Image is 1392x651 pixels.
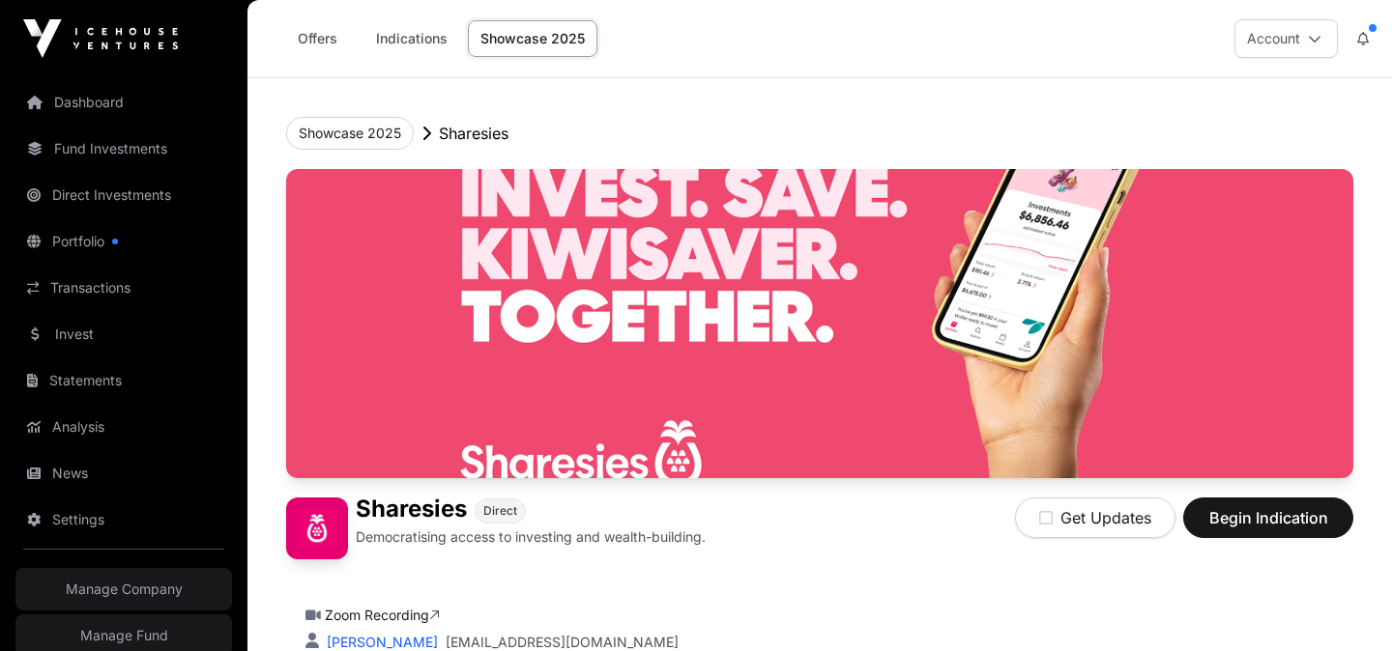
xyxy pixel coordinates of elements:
[1234,19,1338,58] button: Account
[15,359,232,402] a: Statements
[286,497,348,559] img: Sharesies
[15,174,232,216] a: Direct Investments
[468,20,597,57] a: Showcase 2025
[286,169,1353,478] img: Sharesies
[483,503,517,519] span: Direct
[23,19,178,58] img: Icehouse Ventures Logo
[15,313,232,355] a: Invest
[15,127,232,170] a: Fund Investments
[15,267,232,309] a: Transactions
[15,406,232,448] a: Analysis
[1207,506,1329,529] span: Begin Indication
[439,122,508,145] p: Sharesies
[323,634,438,650] a: [PERSON_NAME]
[363,20,460,57] a: Indications
[286,117,414,150] button: Showcase 2025
[15,568,232,610] a: Manage Company
[15,220,232,263] a: Portfolio
[1183,497,1353,538] button: Begin Indication
[15,498,232,541] a: Settings
[15,81,232,124] a: Dashboard
[278,20,356,57] a: Offers
[1015,497,1175,538] button: Get Updates
[325,607,440,623] a: Zoom Recording
[356,497,467,524] h1: Sharesies
[15,452,232,495] a: News
[1183,517,1353,536] a: Begin Indication
[356,527,706,547] p: Democratising access to investing and wealth-building.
